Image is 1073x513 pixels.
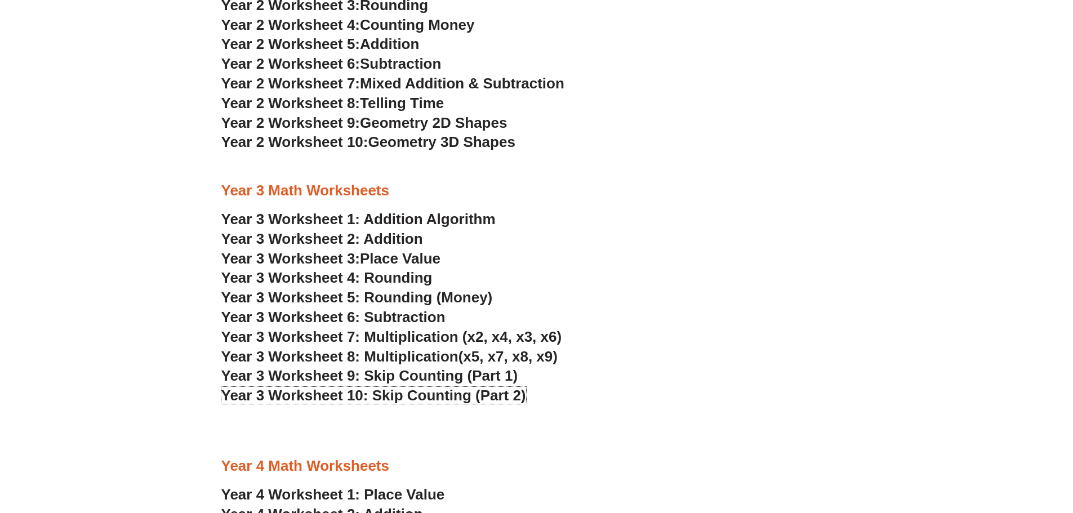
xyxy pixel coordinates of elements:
span: Subtraction [360,55,441,72]
a: Year 3 Worksheet 7: Multiplication (x2, x4, x3, x6) [221,328,562,345]
span: Year 2 Worksheet 9: [221,114,360,131]
span: Year 2 Worksheet 10: [221,133,368,150]
a: Year 3 Worksheet 6: Subtraction [221,309,446,325]
a: Year 3 Worksheet 10: Skip Counting (Part 2) [221,387,526,404]
a: Year 3 Worksheet 5: Rounding (Money) [221,289,493,306]
a: Year 2 Worksheet 4:Counting Money [221,16,475,33]
span: Mixed Addition & Subtraction [360,75,564,92]
span: Year 3 Worksheet 8: Multiplication [221,348,458,365]
a: Year 3 Worksheet 9: Skip Counting (Part 1) [221,367,518,384]
span: Year 2 Worksheet 6: [221,55,360,72]
iframe: Chat Widget [885,386,1073,513]
a: Year 2 Worksheet 6:Subtraction [221,55,442,72]
span: Year 2 Worksheet 7: [221,75,360,92]
span: Year 2 Worksheet 5: [221,35,360,52]
span: Geometry 2D Shapes [360,114,507,131]
a: Year 2 Worksheet 9:Geometry 2D Shapes [221,114,507,131]
a: Year 2 Worksheet 10:Geometry 3D Shapes [221,133,515,150]
a: Year 2 Worksheet 5:Addition [221,35,420,52]
span: Place Value [360,250,440,267]
a: Year 2 Worksheet 8:Telling Time [221,95,444,111]
span: Counting Money [360,16,475,33]
a: Year 2 Worksheet 7:Mixed Addition & Subtraction [221,75,564,92]
span: (x5, x7, x8, x9) [458,348,558,365]
h3: Year 4 Math Worksheets [221,457,852,476]
span: Geometry 3D Shapes [368,133,515,150]
span: Year 2 Worksheet 8: [221,95,360,111]
span: Addition [360,35,419,52]
a: Year 3 Worksheet 1: Addition Algorithm [221,211,496,227]
a: Year 4 Worksheet 1: Place Value [221,486,445,503]
a: Year 3 Worksheet 4: Rounding [221,269,433,286]
span: Year 2 Worksheet 4: [221,16,360,33]
a: Year 3 Worksheet 2: Addition [221,230,423,247]
a: Year 3 Worksheet 3:Place Value [221,250,441,267]
h3: Year 3 Math Worksheets [221,181,852,200]
a: Year 3 Worksheet 8: Multiplication(x5, x7, x8, x9) [221,348,558,365]
span: Year 3 Worksheet 3: [221,250,360,267]
span: Telling Time [360,95,444,111]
